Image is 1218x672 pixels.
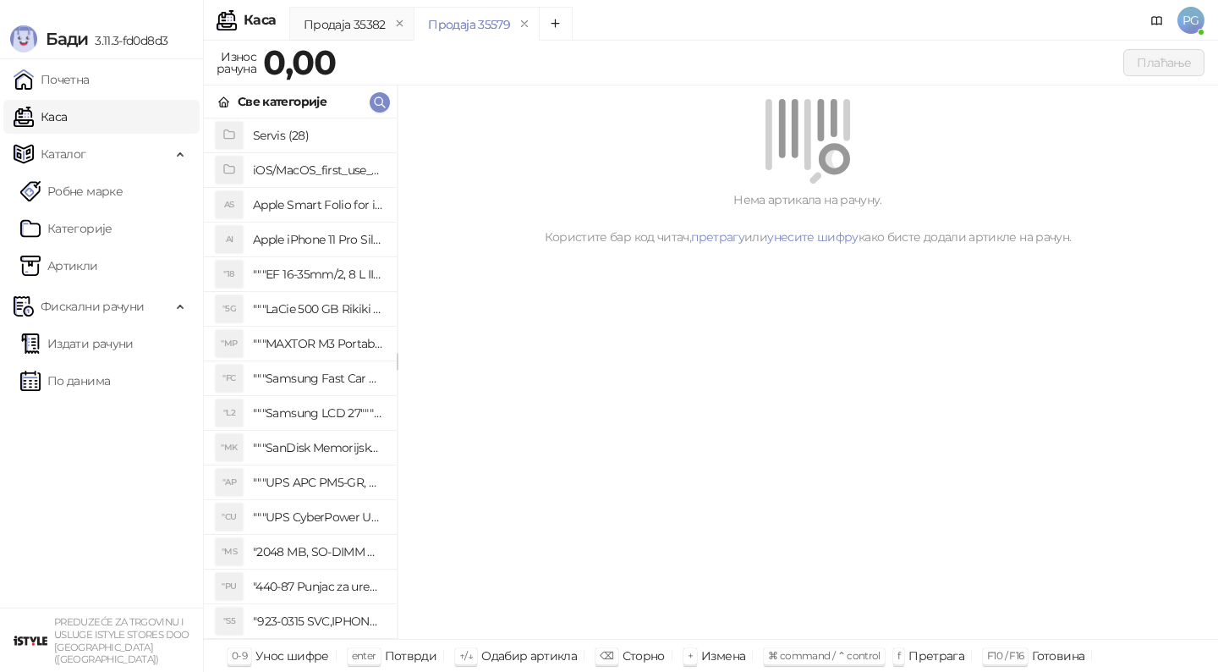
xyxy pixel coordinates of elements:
[14,624,47,658] img: 64x64-companyLogo-77b92cf4-9946-4f36-9751-bf7bb5fd2c7d.png
[88,33,167,48] span: 3.11.3-fd0d8d3
[253,191,383,218] h4: Apple Smart Folio for iPad mini (A17 Pro) - Sage
[216,399,243,427] div: "L2
[253,295,383,322] h4: """LaCie 500 GB Rikiki USB 3.0 / Ultra Compact & Resistant aluminum / USB 3.0 / 2.5"""""""
[1123,49,1204,76] button: Плаћање
[1177,7,1204,34] span: PG
[14,63,90,96] a: Почетна
[253,261,383,288] h4: """EF 16-35mm/2, 8 L III USM"""
[513,17,535,31] button: remove
[385,645,437,667] div: Потврди
[253,330,383,357] h4: """MAXTOR M3 Portable 2TB 2.5"""" crni eksterni hard disk HX-M201TCB/GM"""
[41,289,144,323] span: Фискални рачуни
[216,504,243,531] div: "CU
[216,226,243,253] div: AI
[428,15,510,34] div: Продаја 35579
[623,645,665,667] div: Сторно
[216,573,243,600] div: "PU
[1144,7,1171,34] a: Документација
[46,29,88,49] span: Бади
[253,226,383,253] h4: Apple iPhone 11 Pro Silicone Case - Black
[767,229,859,245] a: унесите шифру
[216,330,243,357] div: "MP
[481,645,577,667] div: Одабир артикла
[255,645,329,667] div: Унос шифре
[244,14,276,27] div: Каса
[304,15,386,34] div: Продаја 35382
[216,608,243,635] div: "S5
[216,538,243,565] div: "MS
[253,365,383,392] h4: """Samsung Fast Car Charge Adapter, brzi auto punja_, boja crna"""
[253,608,383,635] h4: "923-0315 SVC,IPHONE 5/5S BATTERY REMOVAL TRAY Držač za iPhone sa kojim se otvara display
[20,327,134,361] a: Издати рачуни
[1032,645,1084,667] div: Готовина
[20,174,123,208] a: Робне марке
[216,469,243,496] div: "AP
[253,399,383,427] h4: """Samsung LCD 27"""" C27F390FHUXEN"""
[768,649,881,662] span: ⌘ command / ⌃ control
[600,649,613,662] span: ⌫
[253,122,383,149] h4: Servis (28)
[418,190,1198,246] div: Нема артикала на рачуну. Користите бар код читач, или како бисте додали артикле на рачун.
[253,157,383,184] h4: iOS/MacOS_first_use_assistance (4)
[352,649,376,662] span: enter
[14,100,67,134] a: Каса
[54,616,189,665] small: PREDUZEĆE ZA TRGOVINU I USLUGE ISTYLE STORES DOO [GEOGRAPHIC_DATA] ([GEOGRAPHIC_DATA])
[908,645,964,667] div: Претрага
[263,41,336,83] strong: 0,00
[213,46,260,80] div: Износ рачуна
[216,365,243,392] div: "FC
[253,573,383,600] h4: "440-87 Punjac za uredjaje sa micro USB portom 4/1, Stand."
[253,504,383,531] h4: """UPS CyberPower UT650EG, 650VA/360W , line-int., s_uko, desktop"""
[253,538,383,565] h4: "2048 MB, SO-DIMM DDRII, 667 MHz, Napajanje 1,8 0,1 V, Latencija CL5"
[987,649,1023,662] span: F10 / F16
[253,469,383,496] h4: """UPS APC PM5-GR, Essential Surge Arrest,5 utic_nica"""
[389,17,411,31] button: remove
[41,137,86,171] span: Каталог
[459,649,473,662] span: ↑/↓
[20,364,110,398] a: По данима
[216,434,243,461] div: "MK
[232,649,247,662] span: 0-9
[253,434,383,461] h4: """SanDisk Memorijska kartica 256GB microSDXC sa SD adapterom SDSQXA1-256G-GN6MA - Extreme PLUS, ...
[688,649,693,662] span: +
[701,645,745,667] div: Измена
[216,191,243,218] div: AS
[216,295,243,322] div: "5G
[539,7,573,41] button: Add tab
[20,212,112,245] a: Категорије
[20,249,98,283] a: ArtikliАртикли
[204,118,397,639] div: grid
[897,649,900,662] span: f
[238,92,326,111] div: Све категорије
[216,261,243,288] div: "18
[10,25,37,52] img: Logo
[691,229,744,245] a: претрагу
